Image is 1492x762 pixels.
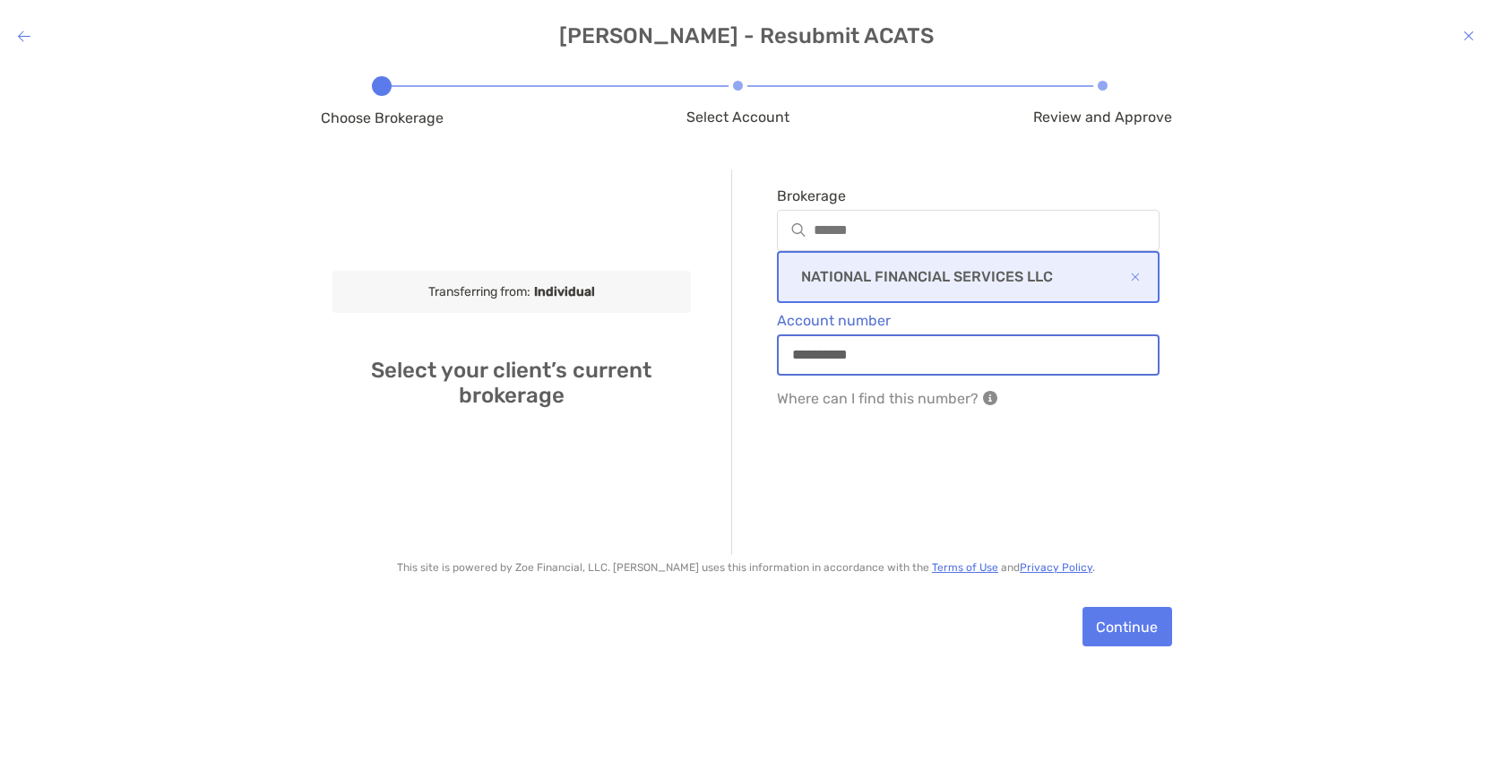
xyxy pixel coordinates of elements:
input: Brokerageinput icon [814,222,1160,238]
h4: Select your client’s current brokerage [332,358,691,408]
b: Individual [530,284,595,299]
span: Brokerage [777,187,1160,204]
p: NATIONAL FINANCIAL SERVICES LLC [801,268,1053,285]
p: Where can I find this number? [777,390,979,407]
p: This site is powered by Zoe Financial, LLC. [PERSON_NAME] uses this information in accordance wit... [321,561,1172,574]
a: Terms of Use [932,561,998,574]
div: Transferring from: [332,271,691,313]
a: Privacy Policy [1020,561,1092,574]
img: Your Investments Notification [983,391,997,405]
img: input icon [791,223,806,237]
button: Continue [1082,607,1172,646]
span: Choose Brokerage [321,109,444,126]
input: Account number [779,347,1159,362]
span: Account number [777,312,1160,329]
img: Selected Broker Icon [1131,273,1140,281]
span: Review and Approve [1033,108,1172,126]
span: Select Account [686,108,789,126]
